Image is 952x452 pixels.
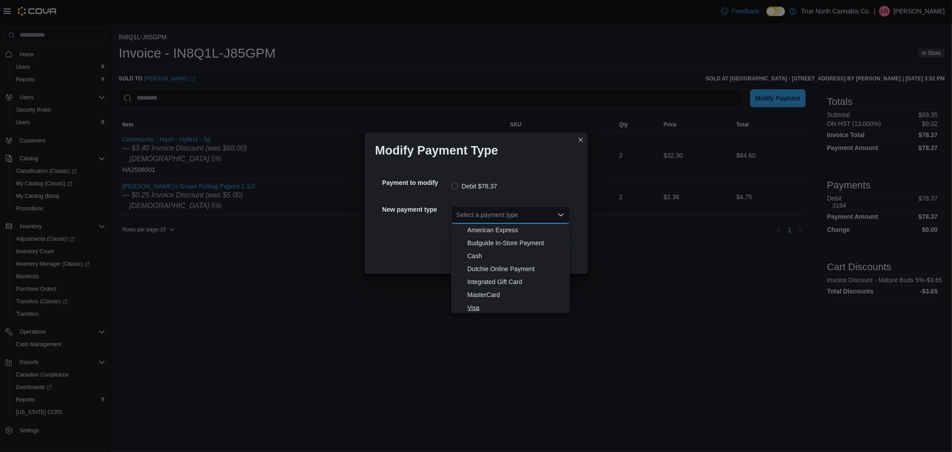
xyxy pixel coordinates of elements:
[451,237,570,250] button: Budguide In-Store Payment
[375,143,499,158] h1: Modify Payment Type
[451,301,570,314] button: Visa
[451,263,570,276] button: Dutchie Online Payment
[451,276,570,289] button: Integrated Gift Card
[382,201,449,218] h5: New payment type
[451,181,497,192] label: Debit $78.37
[467,239,565,247] span: Budguide In-Store Payment
[467,251,565,260] span: Cash
[451,224,570,237] button: American Express
[382,174,449,192] h5: Payment to modify
[467,303,565,312] span: Visa
[467,226,565,234] span: American Express
[575,134,586,145] button: Closes this modal window
[451,250,570,263] button: Cash
[467,290,565,299] span: MasterCard
[451,224,570,314] div: Choose from the following options
[451,289,570,301] button: MasterCard
[467,264,565,273] span: Dutchie Online Payment
[467,277,565,286] span: Integrated Gift Card
[557,211,565,218] button: Close list of options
